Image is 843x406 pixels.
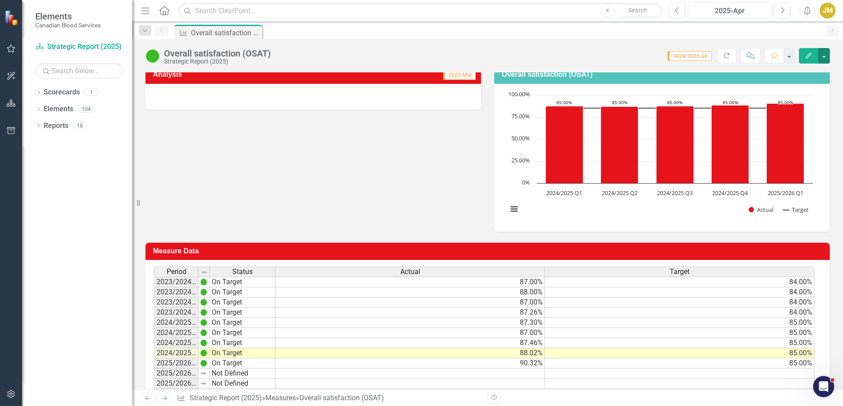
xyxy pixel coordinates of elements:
[210,338,276,348] td: On Target
[35,42,123,52] a: Strategic Report (2025)
[177,393,481,403] div: » »
[511,112,530,120] text: 75.00%
[545,338,814,348] td: 85.00%
[200,370,207,377] img: 8DAGhfEEPCf229AAAAAElFTkSuQmCC
[276,338,545,348] td: 87.46%
[200,309,207,316] img: IjK2lU6JAAAAAElFTkSuQmCC
[154,368,198,379] td: 2025/2026 Q2
[820,3,836,19] button: JM
[556,99,572,105] text: 85.00%
[167,268,187,276] span: Period
[153,71,303,79] h3: Analysis
[767,103,804,183] path: 2025/2026 Q1, 90.32. Actual.
[200,299,207,306] img: IjK2lU6JAAAAAElFTkSuQmCC
[35,63,123,79] input: Search Below...
[668,51,712,61] span: 2024/2025 Q4
[210,389,276,399] td: Not Defined
[712,105,749,183] path: 2024/2025 Q4, 88.02. Actual.
[783,206,809,214] button: Show Target
[503,90,821,223] div: Chart. Highcharts interactive chart.
[200,350,207,357] img: IjK2lU6JAAAAAElFTkSuQmCC
[545,318,814,328] td: 85.00%
[210,368,276,379] td: Not Defined
[657,189,693,197] text: 2024/2025 Q3
[200,289,207,296] img: IjK2lU6JAAAAAElFTkSuQmCC
[276,348,545,358] td: 88.02%
[265,394,296,402] a: Measures
[545,297,814,308] td: 84.00%
[545,308,814,318] td: 84.00%
[601,106,638,183] path: 2024/2025 Q2, 87. Actual.
[154,287,198,297] td: 2023/2024 Q2
[276,318,545,328] td: 87.30%
[44,104,73,114] a: Elements
[545,287,814,297] td: 84.00%
[190,394,262,402] a: Strategic Report (2025)
[670,268,690,276] span: Target
[768,189,803,197] text: 2025/2026 Q1
[545,358,814,368] td: 85.00%
[616,4,660,17] button: Search
[154,297,198,308] td: 2023/2024 Q3
[200,319,207,326] img: IjK2lU6JAAAAAElFTkSuQmCC
[511,156,530,164] text: 25.00%
[154,358,198,368] td: 2025/2026 Q1
[201,269,208,276] img: 8DAGhfEEPCf229AAAAAElFTkSuQmCC
[154,338,198,348] td: 2024/2025 Q3
[164,58,271,65] div: Strategic Report (2025)
[154,308,198,318] td: 2023/2024 Q4
[200,380,207,387] img: 8DAGhfEEPCf229AAAAAElFTkSuQmCC
[200,329,207,336] img: IjK2lU6JAAAAAElFTkSuQmCC
[35,22,101,29] small: Canadian Blood Services
[210,379,276,389] td: Not Defined
[545,348,814,358] td: 85.00%
[612,99,627,105] text: 85.00%
[154,389,198,399] td: 2025/2026 Q4
[35,11,101,22] span: Elements
[400,268,420,276] span: Actual
[276,277,545,287] td: 87.00%
[749,206,773,214] button: Show Actual
[232,268,253,276] span: Status
[443,70,476,80] span: 2025-Mar
[210,348,276,358] td: On Target
[210,308,276,318] td: On Target
[44,87,80,98] a: Scorecards
[546,189,582,197] text: 2024/2025 Q1
[656,106,694,183] path: 2024/2025 Q3, 87.46. Actual.
[508,203,520,215] button: View chart menu, Chart
[154,328,198,338] td: 2024/2025 Q2
[210,358,276,368] td: On Target
[154,348,198,358] td: 2024/2025 Q4
[200,339,207,346] img: IjK2lU6JAAAAAElFTkSuQmCC
[164,49,271,58] div: Overall satisfaction (OSAT)
[602,189,638,197] text: 2024/2025 Q2
[154,379,198,389] td: 2025/2026 Q3
[508,90,530,98] text: 100.00%
[153,247,825,255] h3: Measure Data
[546,103,804,183] g: Actual, series 1 of 2. Bar series with 5 bars.
[723,99,738,105] text: 85.00%
[691,6,769,16] div: 2025-Apr
[210,297,276,308] td: On Target
[84,89,98,96] div: 1
[667,99,683,105] text: 85.00%
[276,358,545,368] td: 90.32%
[210,328,276,338] td: On Target
[502,71,825,79] h3: Overall satisfaction (OSAT)
[688,3,772,19] button: 2025-Apr
[276,287,545,297] td: 88.00%
[200,360,207,367] img: IjK2lU6JAAAAAElFTkSuQmCC
[299,394,384,402] div: Overall satisfaction (OSAT)
[545,277,814,287] td: 84.00%
[210,318,276,328] td: On Target
[503,90,817,223] svg: Interactive chart
[276,308,545,318] td: 87.26%
[145,49,160,63] img: On Target
[179,3,662,19] input: Search ClearPoint...
[154,277,198,287] td: 2023/2024 Q1
[210,287,276,297] td: On Target
[712,189,748,197] text: 2024/2025 Q4
[191,27,260,38] div: Overall satisfaction (OSAT)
